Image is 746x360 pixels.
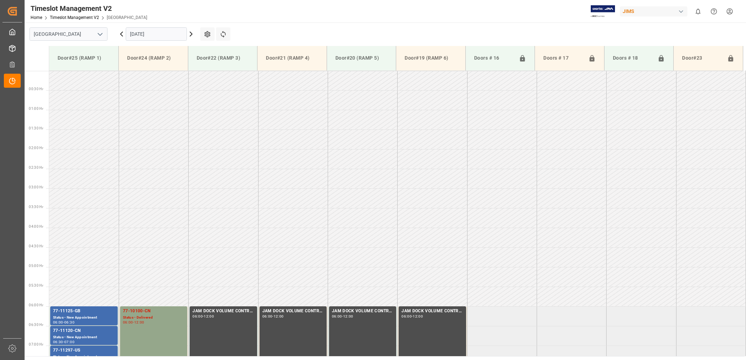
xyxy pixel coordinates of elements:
div: Timeslot Management V2 [31,3,147,14]
span: 07:00 Hr [29,342,43,346]
div: Doors # 17 [541,52,585,65]
div: 12:00 [134,321,144,324]
input: Type to search/select [30,27,107,41]
span: 06:00 Hr [29,303,43,307]
div: JAM DOCK VOLUME CONTROL [192,308,254,315]
div: 06:00 [53,321,63,324]
span: 02:00 Hr [29,146,43,150]
div: 77-11297-US [53,347,115,354]
div: 06:00 [123,321,133,324]
div: Door#19 (RAMP 6) [402,52,460,65]
div: 06:30 [53,340,63,344]
span: 01:30 Hr [29,126,43,130]
span: 00:30 Hr [29,87,43,91]
div: 12:00 [274,315,284,318]
button: JIMS [620,5,690,18]
div: 77-11125-GB [53,308,115,315]
div: - [412,315,413,318]
div: JAM DOCK VOLUME CONTROL [332,308,393,315]
div: Door#24 (RAMP 2) [124,52,182,65]
span: 02:30 Hr [29,166,43,169]
div: 06:30 [64,321,74,324]
div: 06:00 [332,315,342,318]
div: Door#21 (RAMP 4) [263,52,321,65]
div: - [272,315,273,318]
div: Status - New Appointment [53,354,115,360]
span: 04:00 Hr [29,225,43,228]
div: 77-11120-CN [53,327,115,334]
div: JAM DOCK VOLUME CONTROL [262,308,324,315]
span: 04:30 Hr [29,244,43,248]
div: 12:00 [204,315,214,318]
div: - [63,321,64,324]
div: - [133,321,134,324]
div: Status - New Appointment [53,315,115,321]
img: Exertis%20JAM%20-%20Email%20Logo.jpg_1722504956.jpg [591,5,615,18]
div: Door#23 [679,52,724,65]
button: open menu [94,29,105,40]
div: Door#25 (RAMP 1) [55,52,113,65]
span: 05:30 Hr [29,284,43,287]
div: JIMS [620,6,687,16]
span: 03:00 Hr [29,185,43,189]
div: 07:00 [64,340,74,344]
a: Timeslot Management V2 [50,15,99,20]
div: Doors # 18 [610,52,655,65]
div: 12:00 [413,315,423,318]
div: Doors # 16 [471,52,516,65]
div: 06:00 [192,315,203,318]
input: DD.MM.YYYY [126,27,187,41]
div: 06:00 [401,315,412,318]
div: 77-10100-CN [123,308,184,315]
div: Door#20 (RAMP 5) [333,52,391,65]
span: 05:00 Hr [29,264,43,268]
div: - [342,315,343,318]
a: Home [31,15,42,20]
div: - [203,315,204,318]
div: Status - New Appointment [53,334,115,340]
div: 12:00 [343,315,353,318]
div: 06:00 [262,315,273,318]
span: 06:30 Hr [29,323,43,327]
span: 03:30 Hr [29,205,43,209]
button: Help Center [706,4,722,19]
div: Door#22 (RAMP 3) [194,52,252,65]
button: show 0 new notifications [690,4,706,19]
div: Status - Delivered [123,315,184,321]
span: 01:00 Hr [29,107,43,111]
div: JAM DOCK VOLUME CONTROL [401,308,463,315]
div: - [63,340,64,344]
